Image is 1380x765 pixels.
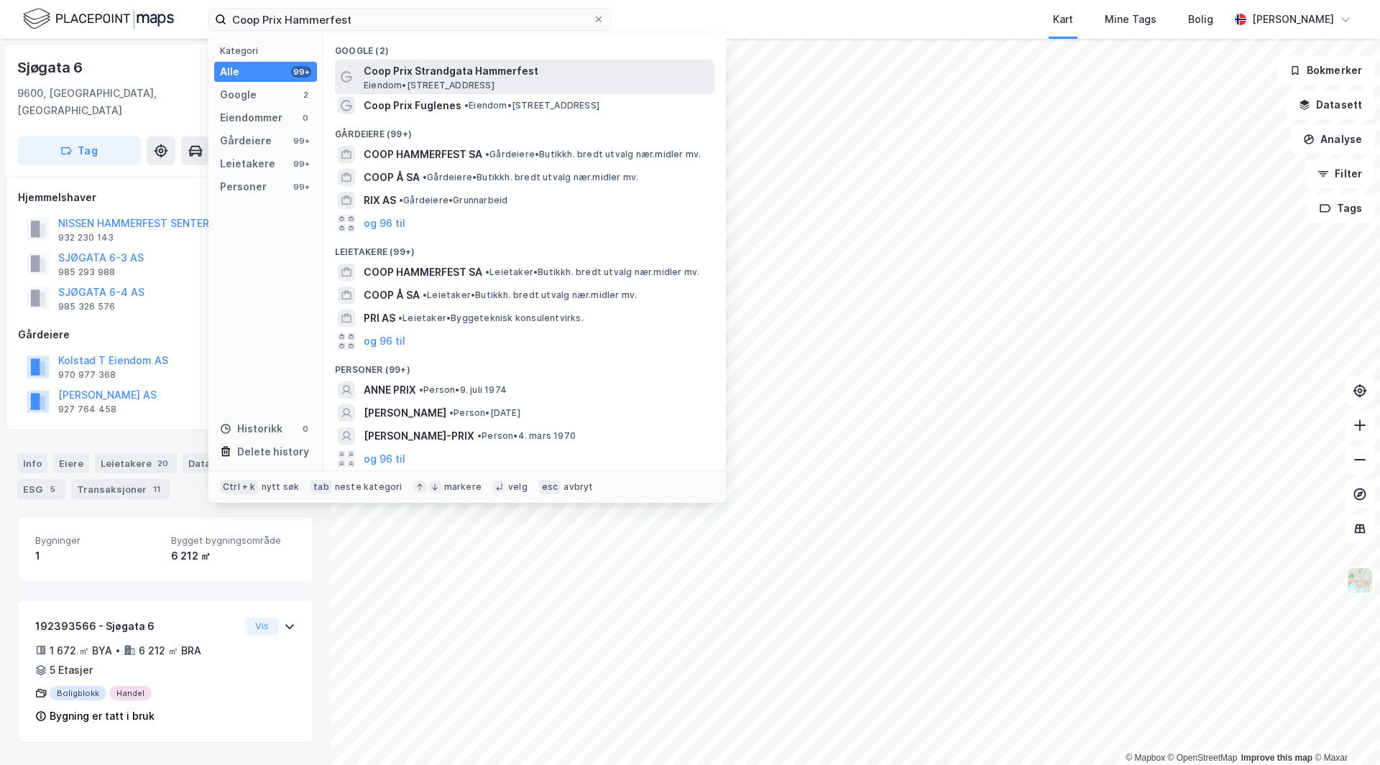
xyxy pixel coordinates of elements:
[419,384,423,395] span: •
[323,353,726,379] div: Personer (99+)
[323,235,726,261] div: Leietakere (99+)
[323,34,726,60] div: Google (2)
[149,482,164,496] div: 11
[45,482,60,496] div: 5
[95,453,177,473] div: Leietakere
[58,301,115,312] div: 985 326 576
[1188,11,1213,28] div: Bolig
[449,407,520,419] span: Person • [DATE]
[485,266,489,277] span: •
[291,135,311,147] div: 99+
[399,195,507,206] span: Gårdeiere • Grunnarbeid
[291,158,311,170] div: 99+
[50,662,93,679] div: 5 Etasjer
[291,181,311,193] div: 99+
[58,369,116,381] div: 970 977 368
[444,481,482,493] div: markere
[220,45,317,56] div: Kategori
[35,534,160,547] span: Bygninger
[17,56,86,79] div: Sjøgata 6
[18,326,313,343] div: Gårdeiere
[1053,11,1073,28] div: Kart
[1105,11,1156,28] div: Mine Tags
[508,481,528,493] div: velg
[423,289,637,301] span: Leietaker • Butikkh. bredt utvalg nær.midler mv.
[364,333,405,350] button: og 96 til
[1308,696,1380,765] iframe: Chat Widget
[17,136,141,165] button: Tag
[364,450,405,468] button: og 96 til
[171,534,295,547] span: Bygget bygningsområde
[1126,753,1165,763] a: Mapbox
[53,453,89,473] div: Eiere
[398,312,402,323] span: •
[1346,567,1374,594] img: Z
[364,310,395,327] span: PRI AS
[300,423,311,435] div: 0
[423,289,427,300] span: •
[300,89,311,101] div: 2
[364,80,494,91] span: Eiendom • [STREET_ADDRESS]
[220,86,257,103] div: Google
[1241,753,1312,763] a: Improve this map
[477,430,576,442] span: Person • 4. mars 1970
[449,407,454,418] span: •
[419,384,507,396] span: Person • 9. juli 1974
[58,404,116,415] div: 927 764 458
[18,189,313,206] div: Hjemmelshaver
[35,547,160,565] div: 1
[246,618,278,635] button: Vis
[399,195,403,205] span: •
[323,117,726,143] div: Gårdeiere (99+)
[539,480,561,494] div: esc
[17,85,226,119] div: 9600, [GEOGRAPHIC_DATA], [GEOGRAPHIC_DATA]
[1287,91,1374,119] button: Datasett
[310,480,332,494] div: tab
[1277,56,1374,85] button: Bokmerker
[477,430,482,441] span: •
[364,381,416,399] span: ANNE PRIX
[183,453,236,473] div: Datasett
[1168,753,1238,763] a: OpenStreetMap
[1252,11,1334,28] div: [PERSON_NAME]
[220,420,282,437] div: Historikk
[291,66,311,78] div: 99+
[155,456,171,470] div: 20
[50,708,155,725] div: Bygning er tatt i bruk
[58,266,115,278] div: 985 293 988
[364,62,709,80] span: Coop Prix Strandgata Hammerfest
[464,100,599,111] span: Eiendom • [STREET_ADDRESS]
[364,427,474,445] span: [PERSON_NAME]-PRIX
[115,644,121,656] div: •
[423,172,427,182] span: •
[464,100,469,111] span: •
[23,6,174,32] img: logo.f888ab2527a4732fd821a326f86c7f29.svg
[485,266,699,278] span: Leietaker • Butikkh. bredt utvalg nær.midler mv.
[364,146,482,163] span: COOP HAMMERFEST SA
[364,287,420,304] span: COOP Å SA
[171,547,295,565] div: 6 212 ㎡
[17,479,65,499] div: ESG
[1291,125,1374,154] button: Analyse
[226,9,593,30] input: Søk på adresse, matrikkel, gårdeiere, leietakere eller personer
[58,232,114,244] div: 932 230 143
[563,481,593,493] div: avbryt
[364,404,446,422] span: [PERSON_NAME]
[364,264,482,281] span: COOP HAMMERFEST SA
[398,312,584,324] span: Leietaker • Byggeteknisk konsulentvirks.
[364,215,405,232] button: og 96 til
[220,155,275,172] div: Leietakere
[220,480,259,494] div: Ctrl + k
[1305,159,1374,188] button: Filter
[335,481,402,493] div: neste kategori
[1307,194,1374,223] button: Tags
[485,149,489,159] span: •
[220,132,272,149] div: Gårdeiere
[364,192,396,209] span: RIX AS
[364,169,420,186] span: COOP Å SA
[220,109,282,126] div: Eiendommer
[35,618,240,635] div: 192393566 - Sjøgata 6
[139,642,201,659] div: 6 212 ㎡ BRA
[220,63,239,80] div: Alle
